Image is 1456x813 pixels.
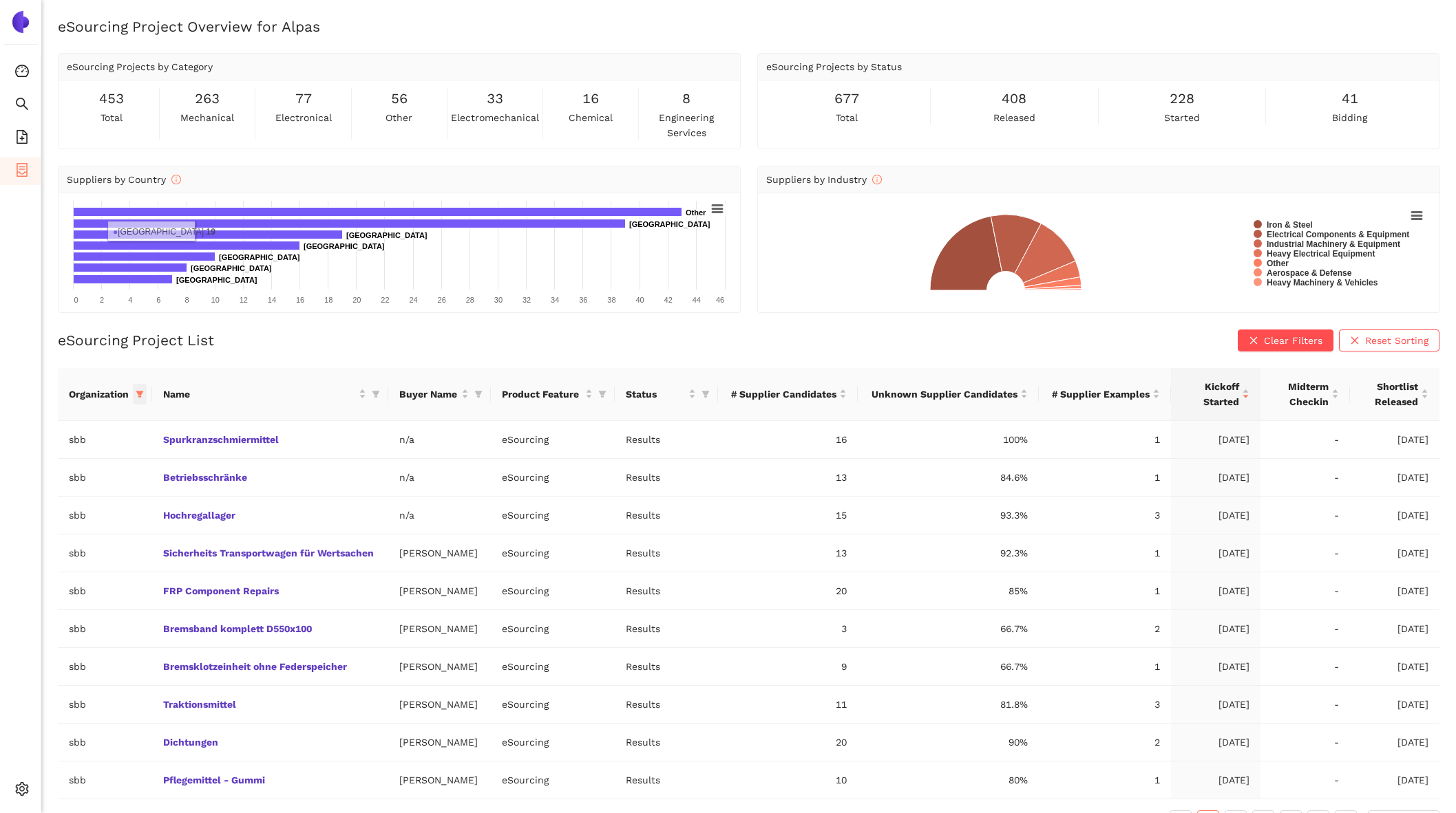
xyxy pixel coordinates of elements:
[718,459,858,497] td: 13
[372,390,380,398] span: filter
[388,534,491,572] td: [PERSON_NAME]
[615,648,718,686] td: Results
[1171,724,1260,761] td: [DATE]
[491,648,615,686] td: eSourcing
[10,11,32,33] img: Logo
[388,421,491,459] td: n/a
[58,534,152,572] td: sbb
[834,88,859,109] span: 677
[1361,379,1418,409] span: Shortlist Released
[1002,88,1026,109] span: 408
[386,110,412,125] span: other
[1264,333,1322,348] span: Clear Filters
[718,421,858,459] td: 16
[295,88,312,109] span: 77
[615,610,718,648] td: Results
[615,421,718,459] td: Results
[388,368,491,421] th: this column's title is Buyer Name,this column is sortable
[388,686,491,724] td: [PERSON_NAME]
[1350,497,1439,534] td: [DATE]
[58,330,214,350] h2: eSourcing Project List
[69,387,130,402] span: Organization
[67,61,213,72] span: eSourcing Projects by Category
[133,384,147,404] span: filter
[615,761,718,799] td: Results
[58,761,152,799] td: sbb
[191,264,272,272] text: [GEOGRAPHIC_DATA]
[1350,724,1439,761] td: [DATE]
[858,686,1039,724] td: 81.8%
[324,296,333,304] text: 18
[1039,686,1171,724] td: 3
[1332,110,1367,125] span: bidding
[682,88,690,109] span: 8
[993,110,1035,125] span: released
[569,110,613,125] span: chemical
[409,296,417,304] text: 24
[1249,336,1258,347] span: close
[858,459,1039,497] td: 84.6%
[1350,336,1360,347] span: close
[1350,368,1439,421] th: this column's title is Shortlist Released,this column is sortable
[1350,421,1439,459] td: [DATE]
[472,384,485,404] span: filter
[1350,459,1439,497] td: [DATE]
[184,296,189,304] text: 8
[615,534,718,572] td: Results
[99,88,124,109] span: 453
[1164,110,1200,125] span: started
[1039,368,1171,421] th: this column's title is # Supplier Examples,this column is sortable
[1350,761,1439,799] td: [DATE]
[718,534,858,572] td: 13
[664,296,673,304] text: 42
[240,296,248,304] text: 12
[491,724,615,761] td: eSourcing
[1260,534,1350,572] td: -
[268,296,276,304] text: 14
[766,174,882,185] span: Suppliers by Industry
[491,497,615,534] td: eSourcing
[100,296,104,304] text: 2
[502,387,582,402] span: Product Feature
[858,572,1039,610] td: 85%
[1342,88,1358,109] span: 41
[296,296,304,304] text: 16
[1260,368,1350,421] th: this column's title is Midterm Checkin,this column is sortable
[1050,387,1150,402] span: # Supplier Examples
[1350,648,1439,686] td: [DATE]
[388,761,491,799] td: [PERSON_NAME]
[1267,239,1400,249] text: Industrial Machinery & Equipment
[1171,497,1260,534] td: [DATE]
[101,110,123,125] span: total
[718,497,858,534] td: 15
[615,572,718,610] td: Results
[152,368,388,421] th: this column's title is Name,this column is sortable
[491,761,615,799] td: eSourcing
[766,61,902,72] span: eSourcing Projects by Status
[693,296,701,304] text: 44
[1350,534,1439,572] td: [DATE]
[615,497,718,534] td: Results
[388,497,491,534] td: n/a
[1267,268,1352,278] text: Aerospace & Defense
[369,384,383,404] span: filter
[718,648,858,686] td: 9
[1039,421,1171,459] td: 1
[491,459,615,497] td: eSourcing
[1171,686,1260,724] td: [DATE]
[551,296,559,304] text: 34
[1171,761,1260,799] td: [DATE]
[58,421,152,459] td: sbb
[15,777,29,805] span: setting
[180,110,234,125] span: mechanical
[858,421,1039,459] td: 100%
[388,610,491,648] td: [PERSON_NAME]
[491,368,615,421] th: this column's title is Product Feature,this column is sortable
[15,125,29,153] span: file-add
[1339,329,1439,351] button: closeReset Sorting
[494,296,503,304] text: 30
[58,459,152,497] td: sbb
[136,390,144,398] span: filter
[523,296,531,304] text: 32
[163,387,356,402] span: Name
